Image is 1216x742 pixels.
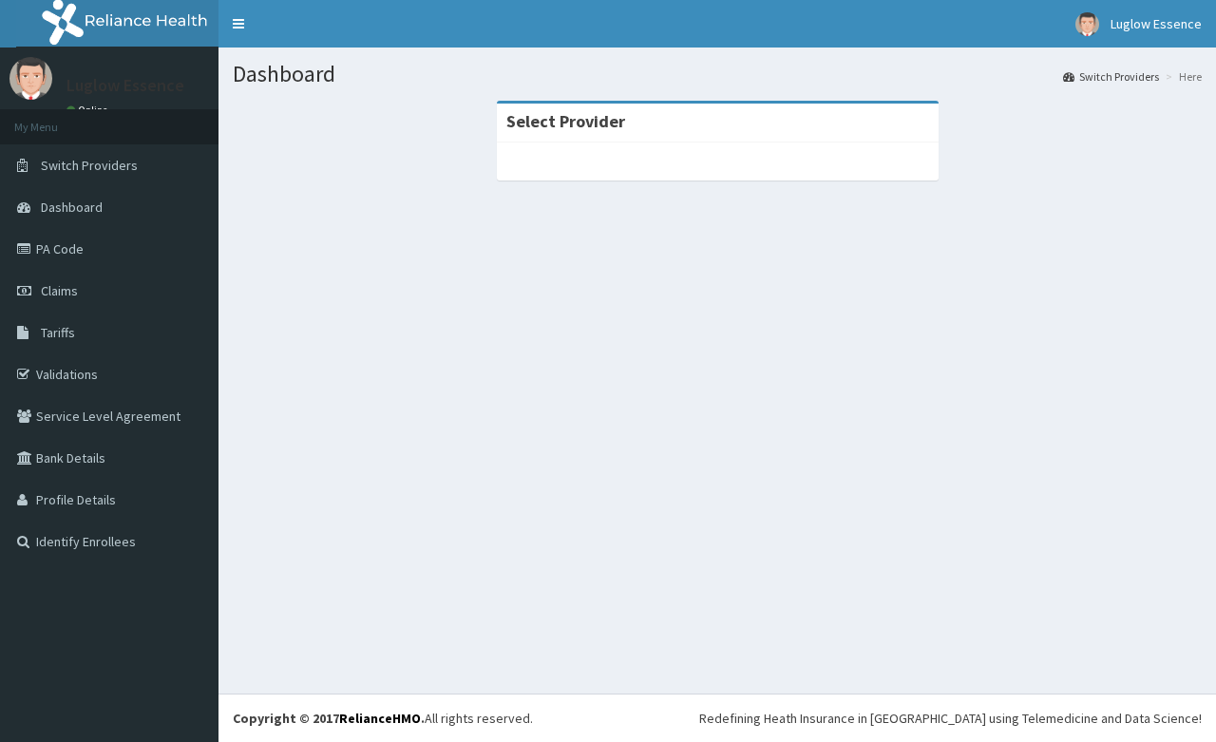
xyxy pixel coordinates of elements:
div: Redefining Heath Insurance in [GEOGRAPHIC_DATA] using Telemedicine and Data Science! [699,709,1202,728]
span: Claims [41,282,78,299]
footer: All rights reserved. [218,694,1216,742]
span: Tariffs [41,324,75,341]
h1: Dashboard [233,62,1202,86]
a: Online [66,104,112,117]
img: User Image [9,57,52,100]
a: RelianceHMO [339,710,421,727]
strong: Copyright © 2017 . [233,710,425,727]
span: Dashboard [41,199,103,216]
strong: Select Provider [506,110,625,132]
li: Here [1161,68,1202,85]
img: User Image [1075,12,1099,36]
p: Luglow Essence [66,77,184,94]
span: Switch Providers [41,157,138,174]
a: Switch Providers [1063,68,1159,85]
span: Luglow Essence [1111,15,1202,32]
